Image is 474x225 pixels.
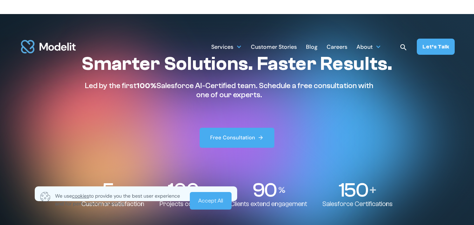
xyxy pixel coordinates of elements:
p: We use to provide you the best user experience and for performance analytics. [55,192,185,207]
div: Let’s Talk [422,43,449,51]
a: Let’s Talk [417,39,455,55]
a: Free Consultation [200,128,275,148]
p: 5 [102,180,113,200]
p: Led by the first Salesforce AI-Certified team. Schedule a free consultation with one of our experts. [81,81,377,100]
div: About [356,40,381,53]
a: home [20,36,77,58]
a: Accept All [190,192,232,210]
img: Percentage [278,187,285,193]
a: Customer Stories [251,40,297,53]
div: Blog [306,41,318,54]
div: Careers [327,41,347,54]
div: About [356,41,373,54]
div: Services [211,41,233,54]
div: Free Consultation [210,134,255,141]
p: Salesforce Certifications [322,200,393,208]
img: Stars [115,186,124,194]
a: Blog [306,40,318,53]
p: 100 [168,180,198,200]
p: Clients extend engagement [230,200,307,208]
img: modelit logo [20,36,77,58]
div: Services [211,40,242,53]
a: Careers [327,40,347,53]
img: Plus [370,187,376,193]
span: 100% [136,81,156,90]
div: Customer Stories [251,41,297,54]
img: arrow right [258,134,264,141]
p: 90 [252,180,276,200]
p: 150 [339,180,368,200]
span: cookies [72,193,89,199]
